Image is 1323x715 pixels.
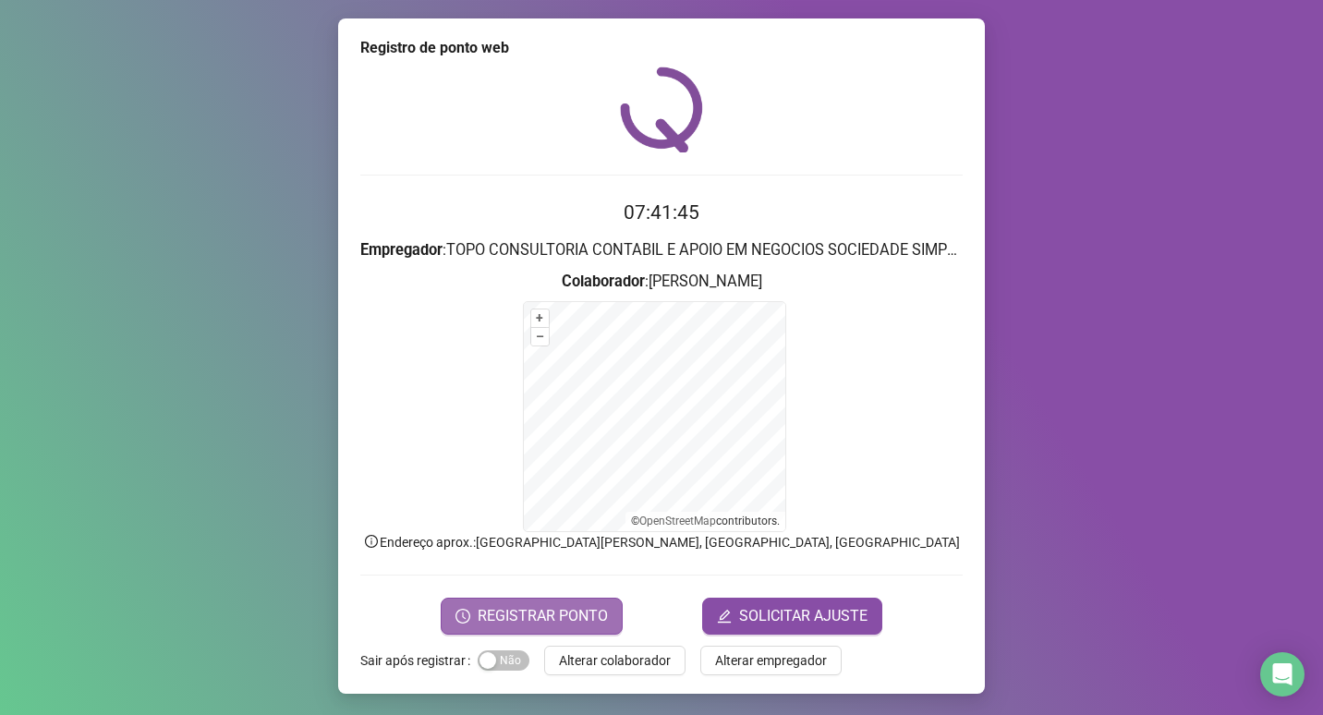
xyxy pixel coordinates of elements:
[639,515,716,527] a: OpenStreetMap
[624,201,699,224] time: 07:41:45
[360,37,963,59] div: Registro de ponto web
[559,650,671,671] span: Alterar colaborador
[1260,652,1305,697] div: Open Intercom Messenger
[562,273,645,290] strong: Colaborador
[441,598,623,635] button: REGISTRAR PONTO
[478,605,608,627] span: REGISTRAR PONTO
[360,238,963,262] h3: : TOPO CONSULTORIA CONTABIL E APOIO EM NEGOCIOS SOCIEDADE SIMPLES
[715,650,827,671] span: Alterar empregador
[739,605,868,627] span: SOLICITAR AJUSTE
[455,609,470,624] span: clock-circle
[360,532,963,552] p: Endereço aprox. : [GEOGRAPHIC_DATA][PERSON_NAME], [GEOGRAPHIC_DATA], [GEOGRAPHIC_DATA]
[544,646,686,675] button: Alterar colaborador
[360,646,478,675] label: Sair após registrar
[531,328,549,345] button: –
[363,533,380,550] span: info-circle
[700,646,842,675] button: Alterar empregador
[702,598,882,635] button: editSOLICITAR AJUSTE
[360,241,443,259] strong: Empregador
[360,270,963,294] h3: : [PERSON_NAME]
[717,609,732,624] span: edit
[631,515,780,527] li: © contributors.
[531,309,549,327] button: +
[620,67,703,152] img: QRPoint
